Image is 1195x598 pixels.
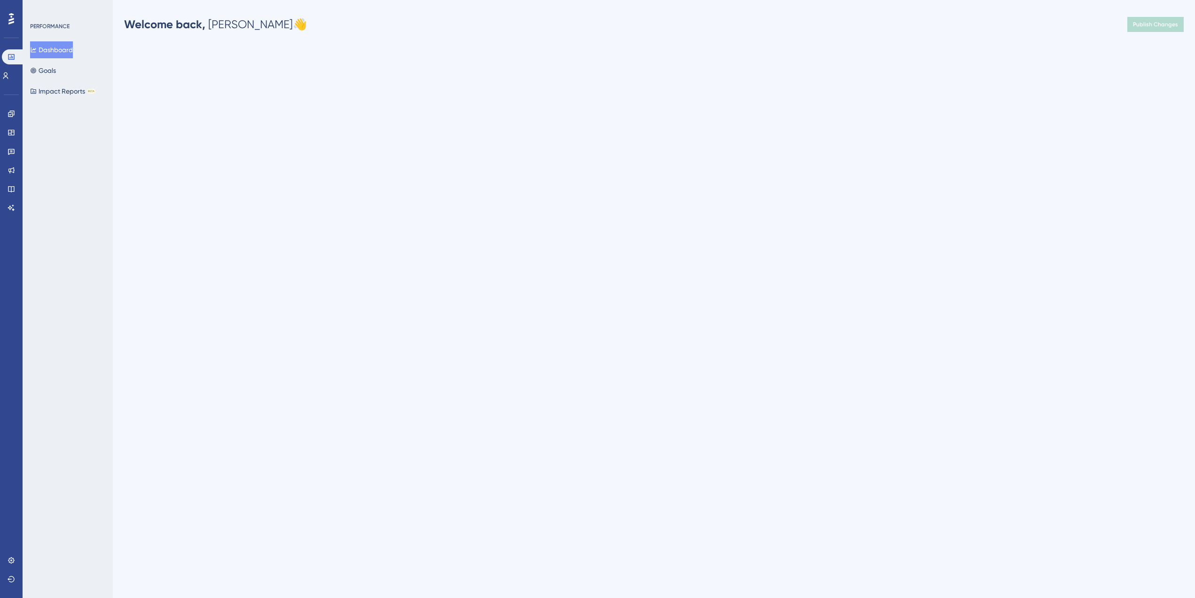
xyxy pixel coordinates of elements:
[30,83,95,100] button: Impact ReportsBETA
[87,89,95,94] div: BETA
[30,62,56,79] button: Goals
[1133,21,1178,28] span: Publish Changes
[124,17,205,31] span: Welcome back,
[124,17,307,32] div: [PERSON_NAME] 👋
[1127,17,1184,32] button: Publish Changes
[30,23,70,30] div: PERFORMANCE
[30,41,73,58] button: Dashboard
